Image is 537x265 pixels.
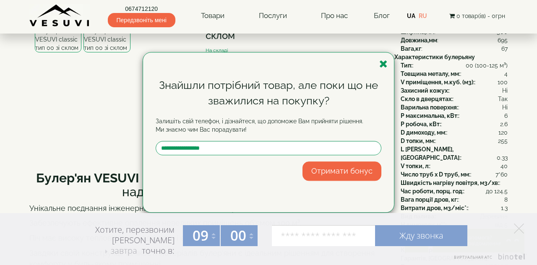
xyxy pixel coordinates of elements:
[156,117,381,134] p: Залишіть свій телефон, і дізнайтеся, що допоможе Вам прийняти рішення. Ми знаємо чим Вас порадувати!
[230,226,246,245] span: 00
[111,245,137,256] span: завтра
[302,162,381,181] button: Отримати бонус
[375,225,467,246] a: Жду звонка
[63,224,175,257] div: Хотите, перезвоним [PERSON_NAME] точно в:
[449,254,527,265] a: Виртуальная АТС
[156,78,381,109] div: Знайшли потрібний товар, але поки що не зважилися на покупку?
[193,226,209,245] span: 09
